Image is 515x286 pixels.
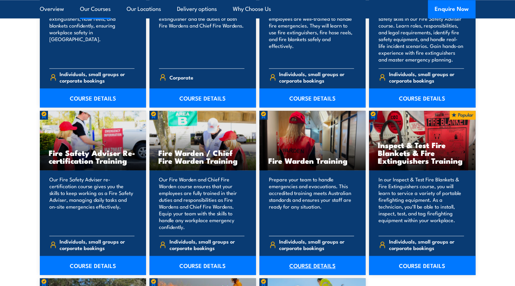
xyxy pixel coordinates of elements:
h3: Fire Warden / Chief Fire Warden Training [158,149,247,164]
p: Train your team in essential fire safety. Learn to use fire extinguishers, hose reels, and blanke... [49,2,135,63]
a: COURSE DETAILS [149,88,256,107]
h3: Fire Safety Adviser Re-certification Training [49,149,138,164]
p: Our Fire Extinguisher and Fire Warden course will ensure your employees are well-trained to handl... [269,2,354,63]
a: COURSE DETAILS [369,88,476,107]
span: Individuals, small groups or corporate bookings [170,238,244,251]
p: Equip your team in [GEOGRAPHIC_DATA] with key fire safety skills in our Fire Safety Adviser cours... [379,2,464,63]
a: COURSE DETAILS [259,256,366,275]
span: Individuals, small groups or corporate bookings [60,238,134,251]
span: Individuals, small groups or corporate bookings [389,238,464,251]
a: COURSE DETAILS [40,88,146,107]
a: COURSE DETAILS [259,88,366,107]
p: In our Inspect & Test Fire Blankets & Fire Extinguishers course, you will learn to service a vari... [379,176,464,230]
span: Individuals, small groups or corporate bookings [279,71,354,84]
p: Our Fire Warden and Chief Fire Warden course ensures that your employees are fully trained in the... [159,176,244,230]
a: COURSE DETAILS [149,256,256,275]
a: COURSE DETAILS [369,256,476,275]
span: Individuals, small groups or corporate bookings [279,238,354,251]
span: Corporate [170,72,193,83]
p: Prepare your team to handle emergencies and evacuations. This accredited training meets Australia... [269,176,354,230]
h3: Inspect & Test Fire Blankets & Fire Extinguishers Training [378,141,467,164]
h3: Fire Warden Training [268,157,357,164]
p: Our Fire Combo Awareness Day includes training on how to use a fire extinguisher and the duties o... [159,2,244,63]
a: COURSE DETAILS [40,256,146,275]
span: Individuals, small groups or corporate bookings [60,71,134,84]
span: Individuals, small groups or corporate bookings [389,71,464,84]
p: Our Fire Safety Adviser re-certification course gives you the skills to keep working as a Fire Sa... [49,176,135,230]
